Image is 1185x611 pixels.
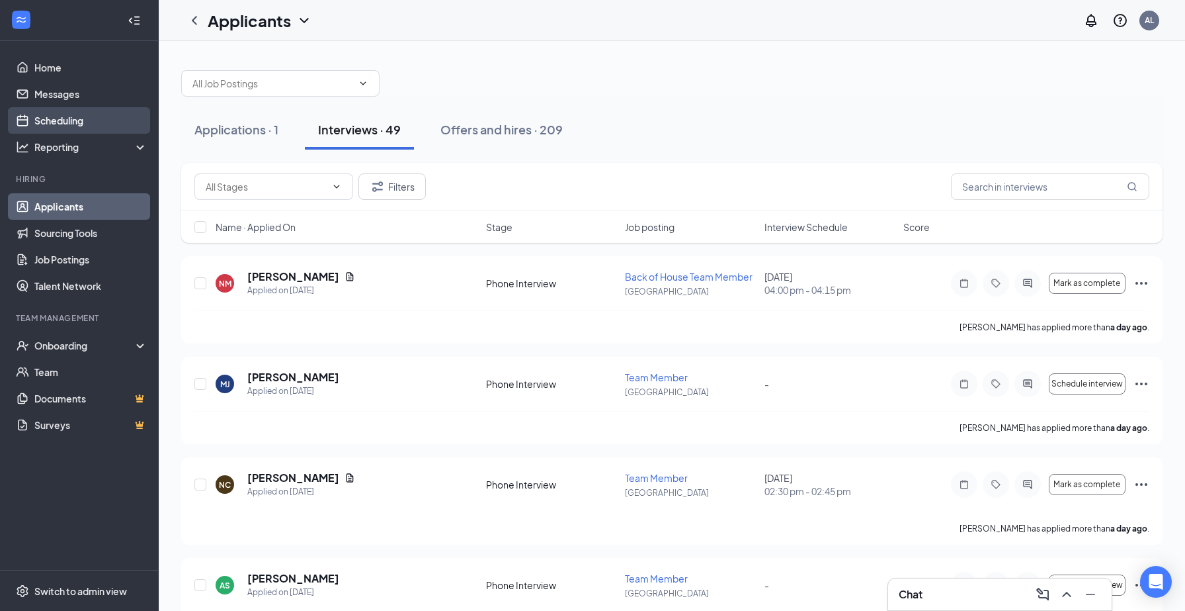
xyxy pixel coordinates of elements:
[220,580,230,591] div: AS
[34,273,147,299] a: Talent Network
[1133,477,1149,493] svg: Ellipses
[1133,376,1149,392] svg: Ellipses
[16,312,145,324] div: Team Management
[1110,524,1147,534] b: a day ago
[625,573,688,585] span: Team Member
[625,371,688,383] span: Team Member
[960,523,1149,534] p: [PERSON_NAME] has applied more than .
[625,271,753,283] span: Back of House Team Member
[192,76,352,91] input: All Job Postings
[960,322,1149,333] p: [PERSON_NAME] has applied more than .
[1112,13,1128,28] svg: QuestionInfo
[358,78,368,89] svg: ChevronDown
[296,13,312,28] svg: ChevronDown
[1145,15,1154,26] div: AL
[34,81,147,107] a: Messages
[625,487,756,498] p: [GEOGRAPHIC_DATA]
[1020,479,1036,490] svg: ActiveChat
[440,121,563,138] div: Offers and hires · 209
[764,378,769,390] span: -
[988,278,1004,289] svg: Tag
[128,14,141,27] svg: Collapse
[1140,566,1172,598] div: Open Intercom Messenger
[1056,584,1077,605] button: ChevronUp
[247,471,339,485] h5: [PERSON_NAME]
[956,479,972,490] svg: Note
[34,140,148,154] div: Reporting
[764,283,895,297] span: 04:00 pm - 04:15 pm
[345,271,355,282] svg: Document
[764,471,895,498] div: [DATE]
[899,587,922,602] h3: Chat
[764,485,895,498] span: 02:30 pm - 02:45 pm
[1083,13,1099,28] svg: Notifications
[1051,379,1123,389] span: Schedule interview
[988,479,1004,490] svg: Tag
[247,385,339,398] div: Applied on [DATE]
[1110,322,1147,332] b: a day ago
[16,173,145,185] div: Hiring
[625,286,756,297] p: [GEOGRAPHIC_DATA]
[764,579,769,591] span: -
[1035,587,1051,602] svg: ComposeMessage
[34,585,127,598] div: Switch to admin view
[625,387,756,398] p: [GEOGRAPHIC_DATA]
[625,588,756,599] p: [GEOGRAPHIC_DATA]
[247,284,355,297] div: Applied on [DATE]
[1110,423,1147,433] b: a day ago
[16,585,29,598] svg: Settings
[34,193,147,220] a: Applicants
[486,478,617,491] div: Phone Interview
[486,377,617,391] div: Phone Interview
[1049,373,1125,395] button: Schedule interview
[331,181,342,192] svg: ChevronDown
[194,121,278,138] div: Applications · 1
[1059,587,1075,602] svg: ChevronUp
[764,220,848,234] span: Interview Schedule
[1127,181,1137,192] svg: MagnifyingGlass
[34,107,147,134] a: Scheduling
[960,422,1149,434] p: [PERSON_NAME] has applied more than .
[1049,575,1125,596] button: Schedule interview
[186,13,202,28] a: ChevronLeft
[247,370,339,385] h5: [PERSON_NAME]
[1032,584,1053,605] button: ComposeMessage
[956,379,972,389] svg: Note
[15,13,28,26] svg: WorkstreamLogo
[625,220,674,234] span: Job posting
[34,220,147,246] a: Sourcing Tools
[1080,584,1101,605] button: Minimize
[206,179,326,194] input: All Stages
[1083,587,1098,602] svg: Minimize
[34,339,136,352] div: Onboarding
[220,379,230,390] div: MJ
[34,412,147,438] a: SurveysCrown
[903,220,930,234] span: Score
[951,173,1149,200] input: Search in interviews
[486,277,617,290] div: Phone Interview
[34,385,147,412] a: DocumentsCrown
[358,173,426,200] button: Filter Filters
[486,579,617,592] div: Phone Interview
[370,179,386,195] svg: Filter
[219,278,231,289] div: NM
[988,379,1004,389] svg: Tag
[1020,379,1036,389] svg: ActiveChat
[208,9,291,32] h1: Applicants
[1133,275,1149,291] svg: Ellipses
[247,571,339,586] h5: [PERSON_NAME]
[247,485,355,498] div: Applied on [DATE]
[625,472,688,484] span: Team Member
[1053,279,1120,288] span: Mark as complete
[247,586,339,599] div: Applied on [DATE]
[34,359,147,385] a: Team
[16,339,29,352] svg: UserCheck
[764,270,895,297] div: [DATE]
[1133,577,1149,593] svg: Ellipses
[1049,273,1125,294] button: Mark as complete
[16,140,29,154] svg: Analysis
[34,246,147,273] a: Job Postings
[318,121,401,138] div: Interviews · 49
[486,220,512,234] span: Stage
[219,479,231,491] div: NC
